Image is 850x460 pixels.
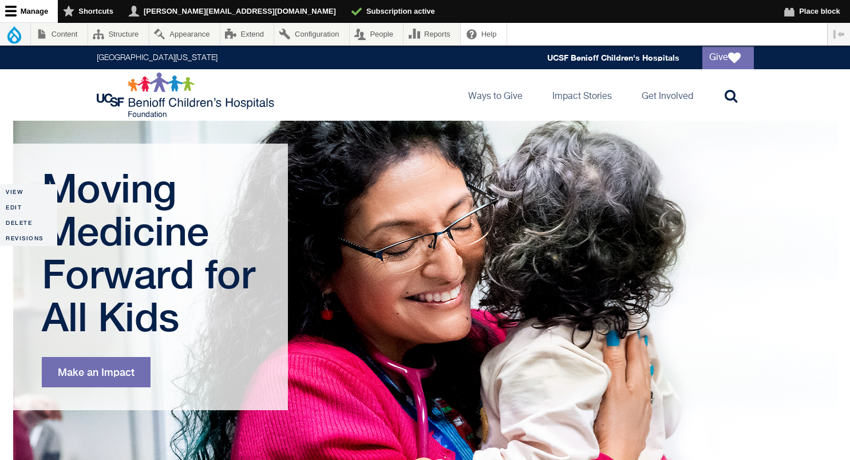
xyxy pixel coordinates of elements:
[220,23,274,45] a: Extend
[459,69,532,121] a: Ways to Give
[632,69,702,121] a: Get Involved
[828,23,850,45] button: Vertical orientation
[42,166,262,338] h1: Moving Medicine Forward for All Kids
[42,357,151,387] a: Make an Impact
[149,23,220,45] a: Appearance
[350,23,404,45] a: People
[97,54,218,62] a: [GEOGRAPHIC_DATA][US_STATE]
[547,53,679,62] a: UCSF Benioff Children's Hospitals
[543,69,621,121] a: Impact Stories
[88,23,149,45] a: Structure
[97,72,277,118] img: Logo for UCSF Benioff Children's Hospitals Foundation
[404,23,460,45] a: Reports
[31,23,88,45] a: Content
[702,46,754,69] a: Give
[274,23,349,45] a: Configuration
[461,23,507,45] a: Help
